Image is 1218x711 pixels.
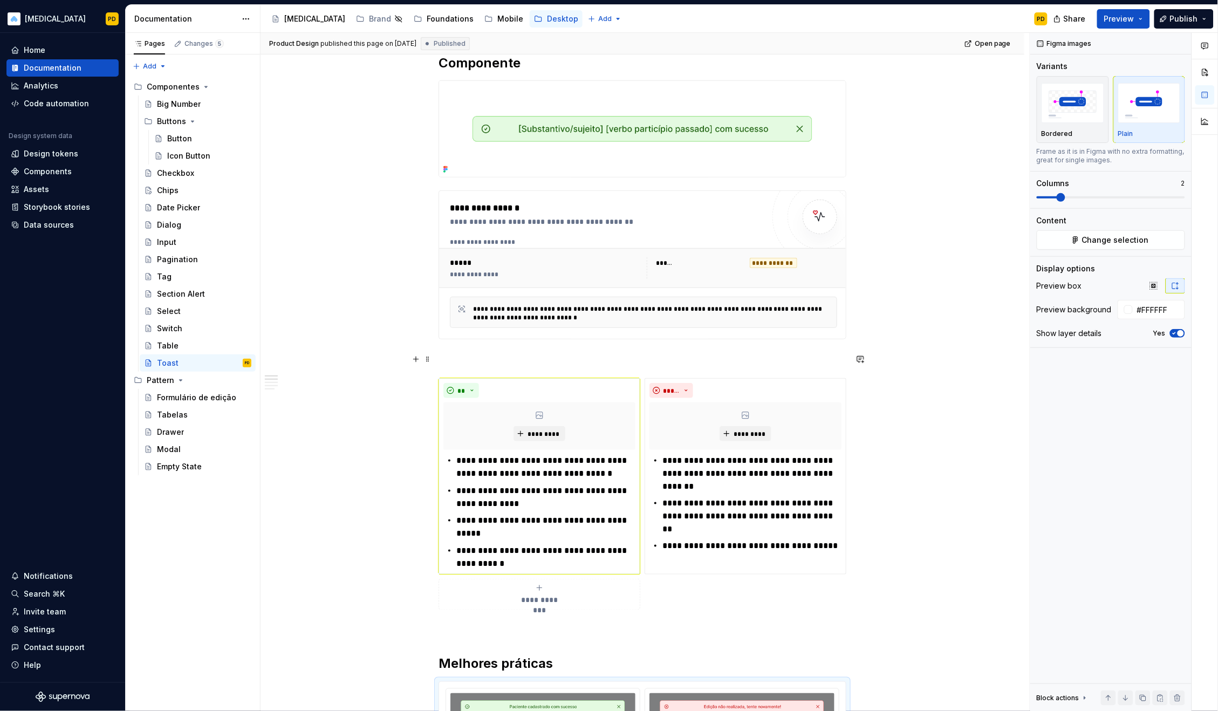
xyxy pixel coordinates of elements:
div: Switch [157,323,182,334]
div: Design system data [9,132,72,140]
a: Empty State [140,458,256,475]
div: Documentation [134,13,236,24]
a: Assets [6,181,119,198]
a: Tag [140,268,256,285]
button: Share [1048,9,1093,29]
h2: Componente [439,54,846,72]
a: Design tokens [6,145,119,162]
a: Invite team [6,603,119,620]
button: Add [585,11,625,26]
div: Toast [157,358,179,368]
div: PD [245,358,249,368]
div: Select [157,306,181,317]
img: placeholder [1118,83,1181,122]
a: Foundations [409,10,478,28]
div: Big Number [157,99,201,110]
a: Section Alert [140,285,256,303]
div: Chips [157,185,179,196]
a: Pagination [140,251,256,268]
div: Section Alert [157,289,205,299]
div: Data sources [24,220,74,230]
div: Tabelas [157,409,188,420]
div: Preview background [1037,304,1112,315]
div: Notifications [24,571,73,582]
a: Mobile [480,10,528,28]
img: ec1f914c-660a-4ff5-abae-015b3c24bdd7.png [439,81,846,177]
a: Date Picker [140,199,256,216]
div: Buttons [157,116,186,127]
a: [MEDICAL_DATA] [267,10,350,28]
div: Documentation [24,63,81,73]
a: Button [150,130,256,147]
span: Open page [975,39,1011,48]
a: Tabelas [140,406,256,423]
a: Brand [352,10,407,28]
div: Columns [1037,178,1070,189]
div: Components [24,166,72,177]
div: Contact support [24,642,85,653]
button: placeholderPlain [1113,76,1186,143]
div: PD [108,15,117,23]
a: Checkbox [140,165,256,182]
button: Notifications [6,568,119,585]
button: Contact support [6,639,119,656]
div: [MEDICAL_DATA] [25,13,86,24]
button: placeholderBordered [1037,76,1109,143]
a: Home [6,42,119,59]
button: Preview [1097,9,1150,29]
div: published this page on [DATE] [320,39,416,48]
div: Variants [1037,61,1068,72]
div: Date Picker [157,202,200,213]
button: Add [129,59,170,74]
a: Chips [140,182,256,199]
a: Modal [140,441,256,458]
div: Button [167,133,192,144]
a: Storybook stories [6,199,119,216]
div: Table [157,340,179,351]
div: Drawer [157,427,184,437]
div: Mobile [497,13,523,24]
span: Share [1064,13,1086,24]
div: Input [157,237,176,248]
svg: Supernova Logo [36,692,90,702]
div: Analytics [24,80,58,91]
a: ToastPD [140,354,256,372]
div: Settings [24,624,55,635]
div: Componentes [147,81,200,92]
p: Plain [1118,129,1133,138]
a: Settings [6,621,119,638]
div: Page tree [267,8,583,30]
div: Dialog [157,220,181,230]
p: 2 [1181,179,1185,188]
a: Code automation [6,95,119,112]
div: Desktop [547,13,578,24]
button: Help [6,657,119,674]
div: Formulário de edição [157,392,236,403]
a: Input [140,234,256,251]
input: Auto [1133,300,1185,319]
img: 3a570f0b-1f7c-49e5-9f10-88144126f5ec.png [8,12,20,25]
a: Select [140,303,256,320]
div: Invite team [24,606,66,617]
a: Icon Button [150,147,256,165]
button: Publish [1154,9,1214,29]
div: Empty State [157,461,202,472]
a: Open page [961,36,1016,51]
a: Big Number [140,95,256,113]
a: Table [140,337,256,354]
span: Add [598,15,612,23]
a: Drawer [140,423,256,441]
div: Pages [134,39,165,48]
div: Componentes [129,78,256,95]
div: Pattern [147,375,174,386]
div: Preview box [1037,281,1082,291]
div: Buttons [140,113,256,130]
div: Modal [157,444,181,455]
a: Desktop [530,10,583,28]
div: Brand [369,13,391,24]
img: placeholder [1042,83,1104,122]
div: Page tree [129,78,256,475]
span: 5 [215,39,224,48]
a: Components [6,163,119,180]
